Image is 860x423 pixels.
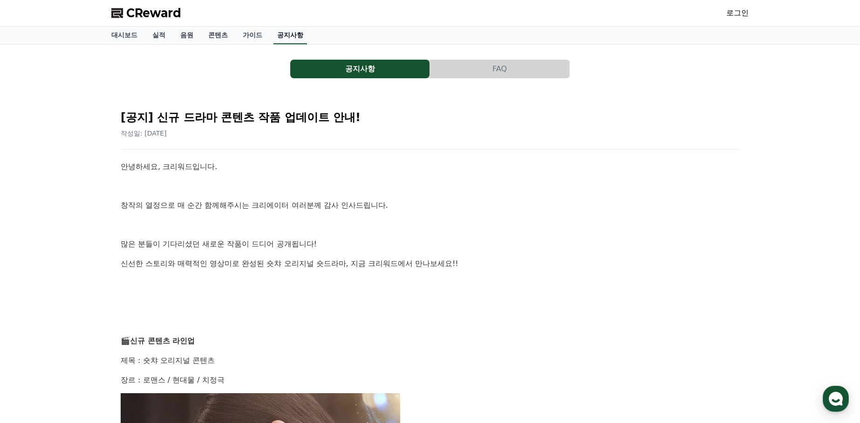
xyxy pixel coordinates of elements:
span: 🎬 [121,336,130,345]
p: 많은 분들이 기다리셨던 새로운 작품이 드디어 공개됩니다! [121,238,739,250]
span: 홈 [29,309,35,317]
span: 설정 [144,309,155,317]
p: 신선한 스토리와 매력적인 영상미로 완성된 숏챠 오리지널 숏드라마, 지금 크리워드에서 만나보세요!! [121,258,739,270]
a: 대시보드 [104,27,145,44]
a: CReward [111,6,181,20]
a: 가이드 [235,27,270,44]
p: 제목 : 숏챠 오리지널 콘텐츠 [121,355,739,367]
span: CReward [126,6,181,20]
button: 공지사항 [290,60,430,78]
a: 설정 [120,295,179,319]
a: 공지사항 [273,27,307,44]
a: 대화 [61,295,120,319]
p: 창작의 열정으로 매 순간 함께해주시는 크리에이터 여러분께 감사 인사드립니다. [121,199,739,211]
button: FAQ [430,60,569,78]
a: 콘텐츠 [201,27,235,44]
p: 안녕하세요, 크리워드입니다. [121,161,739,173]
a: 공지사항 [290,60,430,78]
h2: [공지] 신규 드라마 콘텐츠 작품 업데이트 안내! [121,110,739,125]
a: 홈 [3,295,61,319]
a: 실적 [145,27,173,44]
a: 음원 [173,27,201,44]
p: 장르 : 로맨스 / 현대물 / 치정극 [121,374,739,386]
a: 로그인 [726,7,749,19]
span: 대화 [85,310,96,317]
span: 작성일: [DATE] [121,130,167,137]
a: FAQ [430,60,570,78]
strong: 신규 콘텐츠 라인업 [130,336,195,345]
